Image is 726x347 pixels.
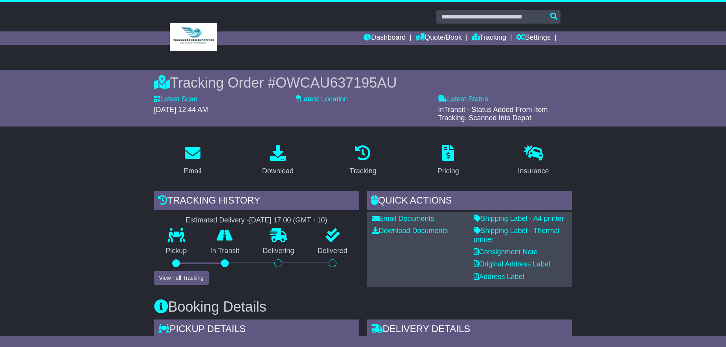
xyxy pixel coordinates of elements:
p: Delivered [306,247,359,255]
a: Download Documents [372,227,448,235]
a: Original Address Label [474,260,550,268]
label: Latest Scan [154,95,198,104]
div: Delivery Details [367,319,572,341]
div: Email [184,166,201,176]
p: In Transit [199,247,251,255]
p: Pickup [154,247,199,255]
a: Shipping Label - Thermal printer [474,227,560,243]
div: Estimated Delivery - [154,216,359,225]
div: Tracking [349,166,376,176]
label: Latest Status [438,95,488,104]
div: [DATE] 17:00 (GMT +10) [249,216,327,225]
a: Consignment Note [474,248,538,256]
div: Insurance [518,166,549,176]
a: Shipping Label - A4 printer [474,215,564,222]
a: Download [257,142,299,179]
span: InTransit - Status Added From Item Tracking. Scanned Into Depot [438,106,548,122]
a: Tracking [472,31,506,45]
label: Latest Location [296,95,348,104]
a: Tracking [344,142,381,179]
a: Address Label [474,273,524,281]
a: Dashboard [364,31,406,45]
a: Email [178,142,206,179]
a: Email Documents [372,215,434,222]
div: Pricing [437,166,459,176]
div: Tracking history [154,191,359,212]
p: Delivering [251,247,306,255]
a: Settings [516,31,551,45]
a: Insurance [513,142,554,179]
div: Tracking Order # [154,74,572,91]
button: View Full Tracking [154,271,209,285]
span: [DATE] 12:44 AM [154,106,208,114]
h3: Booking Details [154,299,572,315]
a: Pricing [432,142,464,179]
div: Pickup Details [154,319,359,341]
span: OWCAU637195AU [276,75,397,91]
a: Quote/Book [415,31,462,45]
div: Quick Actions [367,191,572,212]
div: Download [262,166,294,176]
